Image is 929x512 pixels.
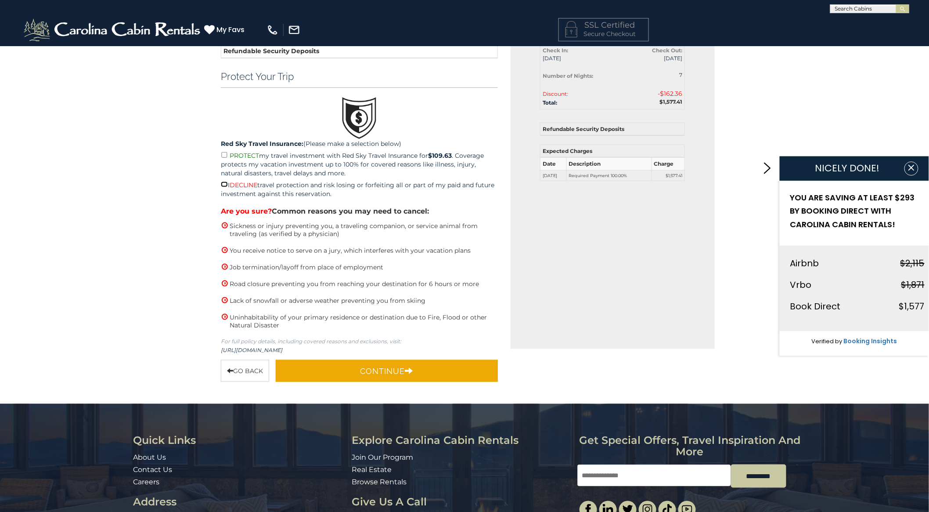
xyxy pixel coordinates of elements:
li: Lack of snowfall or adverse weather preventing you from skiing [221,297,498,305]
strong: Total: [543,99,557,106]
div: $1,577.41 [612,98,689,105]
h2: YOU ARE SAVING AT LEAST $293 BY BOOKING DIRECT WITH CAROLINA CABIN RENTALS! [790,191,925,232]
strong: $109.63 [428,152,452,160]
h3: Protect Your Trip [221,71,498,82]
strong: Check Out: [652,47,682,54]
h3: Give Us A Call [352,496,570,508]
button: Continue [276,360,498,382]
strike: $1,871 [901,279,925,291]
a: Booking Insights [844,337,897,346]
strike: $2,115 [900,258,925,270]
th: Expected Charges [540,145,685,158]
a: Browse Rentals [352,478,407,486]
span: x [222,247,228,253]
p: my travel investment with Red Sky Travel Insurance for . Coverage protects my vacation investment... [221,150,498,178]
li: Sickness or injury preventing you, a traveling companion, or service animal from traveling (as ve... [221,222,498,238]
td: [DATE] [540,170,566,181]
h3: Explore Carolina Cabin Rentals [352,435,570,446]
a: About Us [133,453,166,461]
div: Airbnb [790,256,819,271]
div: Vrbo [790,278,812,293]
span: Book Direct [790,301,841,313]
img: travel.png [342,97,377,139]
th: Date [540,157,566,170]
img: mail-regular-white.png [288,24,300,36]
th: Refundable Security Deposits [221,44,498,58]
span: x [222,264,228,270]
span: [DATE] [619,54,682,62]
span: x [222,222,228,229]
a: My Favs [204,24,247,36]
span: Are you sure? [221,207,272,215]
td: Required Payment 100.00% [566,170,652,181]
h3: Quick Links [133,435,345,446]
strong: Red Sky Travel Insurance: [221,140,303,148]
a: Join Our Program [352,453,413,461]
a: Real Estate [352,465,392,474]
span: My Favs [216,24,245,35]
h4: SSL Certified [565,21,642,30]
td: $1,577.41 [652,170,685,181]
a: [URL][DOMAIN_NAME] [221,347,282,353]
span: PROTECT [230,152,259,160]
a: Contact Us [133,465,172,474]
p: Secure Checkout [565,29,642,38]
li: Uninhabitability of your primary residence or destination due to Fire, Flood or other Natural Dis... [221,313,498,329]
a: Careers [133,478,159,486]
div: 7 [645,71,682,79]
div: -$162.36 [612,89,689,98]
p: I travel protection and risk losing or forfeiting all or part of my paid and future investment ag... [221,180,498,198]
img: White-1-2.png [22,17,204,43]
span: Verified by [812,338,843,346]
h4: Common reasons you may need to cancel: [221,207,498,215]
img: phone-regular-white.png [266,24,279,36]
th: Refundable Security Deposits [540,123,685,136]
h3: Get special offers, travel inspiration and more [577,435,803,458]
p: For full policy details, including covered reasons and exclusions, visit: [221,338,498,345]
h3: Address [133,496,345,508]
span: Discount: [543,91,568,97]
span: x [222,297,228,303]
strong: Check In: [543,47,568,54]
p: (Please make a selection below) [221,139,498,148]
strong: Number of Nights: [543,73,593,79]
button: Go Back [221,360,269,382]
li: Road closure preventing you from reaching your destination for 6 hours or more [221,280,498,288]
li: Job termination/layoff from place of employment [221,263,498,271]
th: Description [566,157,652,170]
div: $1,577 [899,299,925,314]
span: x [222,314,228,320]
h1: NICELY DONE! [790,163,904,174]
span: x [222,280,228,287]
span: [DATE] [543,54,606,62]
span: DECLINE [230,181,257,189]
th: Charge [652,157,685,170]
li: You receive notice to serve on a jury, which interferes with your vacation plans [221,247,498,254]
img: LOCKICON1.png [565,21,577,37]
